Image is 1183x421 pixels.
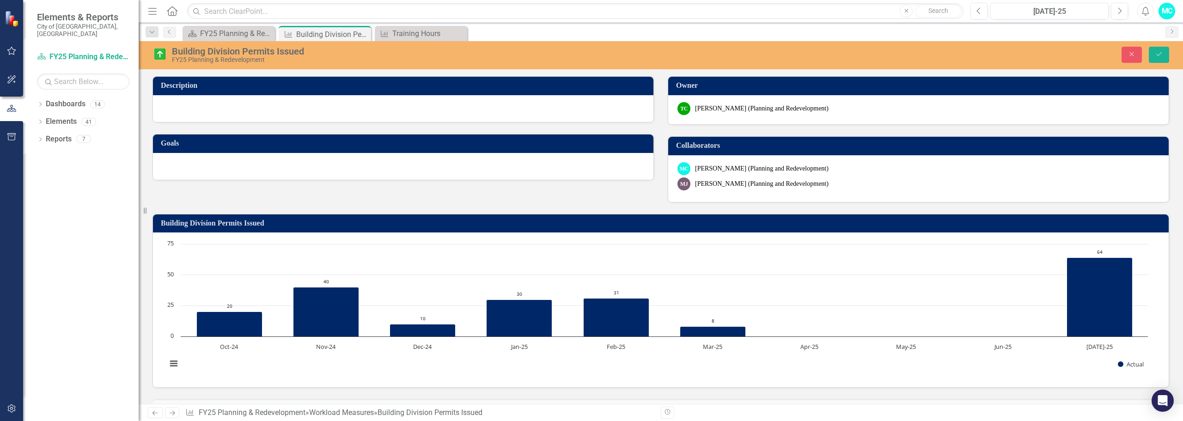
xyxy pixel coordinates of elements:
a: FY25 Planning & Redevelopment - Strategic Plan [185,28,273,39]
input: Search ClearPoint... [187,3,963,19]
a: Reports [46,134,72,145]
a: Workload Measures [309,408,374,417]
div: » » [185,408,654,418]
text: 0 [171,331,174,340]
div: 14 [90,100,105,108]
text: 10 [420,315,426,322]
div: Building Division Permits Issued [172,46,729,56]
text: Feb-25 [607,342,625,351]
a: FY25 Planning & Redevelopment [199,408,305,417]
text: Jun-25 [994,342,1012,351]
text: 25 [167,300,174,309]
div: 7 [76,135,91,143]
div: 41 [81,118,96,126]
text: 30 [517,291,522,297]
div: [PERSON_NAME] (Planning and Redevelopment) [695,164,829,173]
text: 40 [323,278,329,285]
span: Elements & Reports [37,12,129,23]
text: [DATE]-25 [1086,342,1113,351]
button: [DATE]-25 [990,3,1109,19]
path: Jan-25, 30. Actual. [487,300,552,337]
div: MJ [677,177,690,190]
div: MC [677,162,690,175]
text: 50 [167,270,174,278]
h3: Description [161,81,649,90]
svg: Interactive chart [162,239,1153,378]
h3: Owner [676,81,1164,90]
h3: Collaborators [676,141,1164,150]
button: Search [915,5,961,18]
path: Dec-24, 10. Actual. [390,324,456,337]
text: Mar-25 [703,342,722,351]
path: Feb-25, 31. Actual. [584,299,649,337]
div: Building Division Permits Issued [296,29,369,40]
div: [PERSON_NAME] (Planning and Redevelopment) [695,179,829,189]
button: MC [1159,3,1175,19]
a: Elements [46,116,77,127]
div: FY25 Planning & Redevelopment - Strategic Plan [200,28,273,39]
text: Oct-24 [220,342,238,351]
div: [PERSON_NAME] (Planning and Redevelopment) [695,104,829,113]
img: On Target [152,47,167,61]
text: 8 [712,317,714,324]
div: Training Hours [392,28,465,39]
text: 75 [167,239,174,247]
a: Dashboards [46,99,85,110]
text: Jan-25 [510,342,528,351]
div: Building Division Permits Issued [378,408,482,417]
text: May-25 [896,342,916,351]
input: Search Below... [37,73,129,90]
text: Apr-25 [800,342,818,351]
path: Nov-24, 40. Actual. [293,287,359,337]
h3: Building Division Permits Issued [161,219,1164,227]
div: TC [677,102,690,115]
path: Oct-24, 20. Actual. [197,312,262,337]
small: City of [GEOGRAPHIC_DATA], [GEOGRAPHIC_DATA] [37,23,129,38]
text: 20 [227,303,232,309]
path: Jul-25, 64. Actual. [1067,258,1133,337]
text: 64 [1097,249,1103,255]
button: View chart menu, Chart [167,357,180,370]
button: Show Actual [1118,360,1144,368]
a: FY25 Planning & Redevelopment [37,52,129,62]
h3: Goals [161,139,649,147]
path: Mar-25, 8. Actual. [680,327,746,337]
text: Dec-24 [413,342,432,351]
img: ClearPoint Strategy [5,11,21,27]
div: [DATE]-25 [994,6,1105,17]
div: FY25 Planning & Redevelopment [172,56,729,63]
a: Training Hours [377,28,465,39]
text: Nov-24 [316,342,336,351]
div: Chart. Highcharts interactive chart. [162,239,1159,378]
text: 31 [614,289,619,296]
div: Open Intercom Messenger [1152,390,1174,412]
span: Search [928,7,948,14]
